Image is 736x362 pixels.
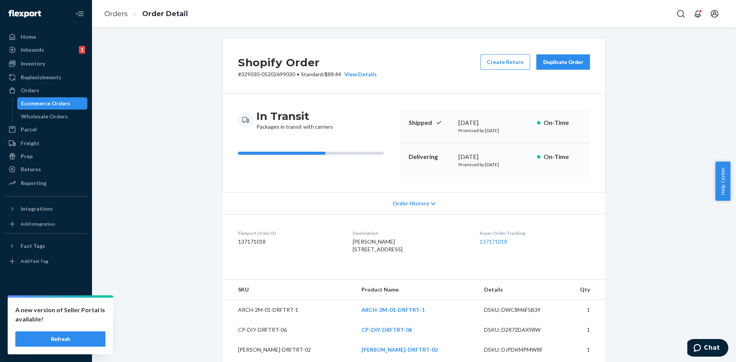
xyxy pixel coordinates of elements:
button: Help Center [715,162,730,201]
a: Add Integration [5,218,87,230]
p: Delivering [409,152,452,161]
dt: Flexport Order ID [238,230,340,236]
td: 1 [562,320,605,340]
div: Integrations [21,205,53,213]
p: Promised by [DATE] [458,161,531,168]
div: DSKU: D2R72DAX98W [484,326,556,334]
ol: breadcrumbs [98,3,194,25]
p: On-Time [544,152,581,161]
button: Give Feedback [5,341,87,353]
div: Orders [21,87,39,94]
div: Parcel [21,126,37,133]
iframe: Opens a widget where you can chat to one of our agents [687,339,728,358]
span: [PERSON_NAME] [STREET_ADDRESS] [353,238,402,252]
div: Prep [21,152,33,160]
div: Wholesale Orders [21,113,68,120]
div: [DATE] [458,152,531,161]
a: Returns [5,163,87,175]
h2: Shopify Order [238,54,377,70]
span: Standard [301,71,323,77]
p: A new version of Seller Portal is available! [15,305,105,324]
p: On-Time [544,118,581,127]
a: ARCH-2M-01-DRFTRT-1 [361,306,425,313]
div: Duplicate Order [543,58,583,66]
dt: Buyer Order Tracking [480,230,590,236]
a: Help Center [5,328,87,340]
th: Qty [562,280,605,300]
div: Replenishments [21,74,61,81]
button: Integrations [5,203,87,215]
button: Open notifications [690,6,705,21]
div: DSKU: DWC8M6F5B39 [484,306,556,314]
span: • [297,71,299,77]
div: 1 [79,46,85,54]
div: Ecommerce Orders [21,100,70,107]
a: 137171018 [480,238,507,245]
p: Shipped [409,118,452,127]
td: ARCH-2M-01-DRFTRT-1 [223,300,355,320]
p: Promised by [DATE] [458,127,531,134]
a: Replenishments [5,71,87,84]
a: Inbounds1 [5,44,87,56]
td: 1 [562,300,605,320]
a: Reporting [5,177,87,189]
a: Prep [5,150,87,162]
th: Product Name [355,280,478,300]
p: # 329030-05202699030 / $88.44 [238,70,377,78]
a: Orders [5,84,87,97]
a: CP-DIY-DRFTRT-06 [361,326,412,333]
span: Order History [393,200,429,207]
div: Home [21,33,36,41]
a: Add Fast Tag [5,255,87,267]
a: Inventory [5,57,87,70]
button: View Details [341,70,377,78]
div: Add Integration [21,221,55,227]
a: Ecommerce Orders [17,97,88,110]
a: Orders [104,10,128,18]
div: DSKU: DJPDKMPMWRF [484,346,556,354]
div: [DATE] [458,118,531,127]
button: Refresh [15,331,105,347]
button: Close Navigation [72,6,87,21]
a: Order Detail [142,10,188,18]
th: Details [478,280,562,300]
dt: Destination [353,230,467,236]
button: Fast Tags [5,240,87,252]
div: Returns [21,165,41,173]
button: Create Return [480,54,530,70]
div: Add Fast Tag [21,258,48,264]
dd: 137171018 [238,238,340,246]
a: Settings [5,301,87,314]
a: Home [5,31,87,43]
div: Inbounds [21,46,44,54]
img: Flexport logo [8,10,41,18]
div: Fast Tags [21,242,45,250]
th: SKU [223,280,355,300]
a: Wholesale Orders [17,110,88,123]
h3: In Transit [256,109,333,123]
a: Parcel [5,123,87,136]
div: Packages in transit with carriers [256,109,333,131]
a: Freight [5,137,87,149]
div: Inventory [21,60,45,67]
button: Duplicate Order [536,54,590,70]
div: Reporting [21,179,46,187]
td: 1 [562,340,605,360]
div: Freight [21,139,39,147]
td: [PERSON_NAME]-DRFTRT-02 [223,340,355,360]
a: [PERSON_NAME]-DRFTRT-02 [361,346,438,353]
button: Open Search Box [673,6,688,21]
button: Open account menu [707,6,722,21]
td: CP-DIY-DRFTRT-06 [223,320,355,340]
button: Talk to Support [5,314,87,327]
